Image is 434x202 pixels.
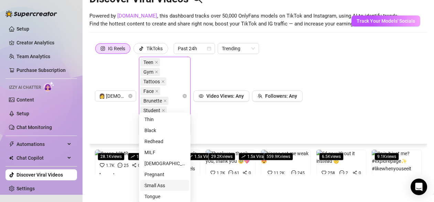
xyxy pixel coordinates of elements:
[140,191,189,202] div: Tongue
[239,153,268,160] span: 1.5 x Viral
[144,160,185,167] div: [DEMOGRAPHIC_DATA]
[17,152,65,163] span: Chat Copilot
[99,91,132,101] span: 👩 Female
[207,46,211,51] span: calendar
[128,153,157,160] span: 1.5 x Viral
[144,149,185,156] div: MILF
[155,61,158,64] span: close
[210,170,215,175] span: heart
[206,93,244,99] span: Video Views: Any
[188,155,193,159] span: rise
[144,182,185,189] div: Small Ass
[178,43,211,54] span: Past 24h
[143,97,162,105] span: Brunette
[89,12,399,28] span: Powered by , this dashboard tracks over 50,000 OnlyFans models on TikTok and Instagram, using AI ...
[140,125,189,136] div: Black
[241,155,246,159] span: rise
[128,94,132,98] span: close-circle
[106,163,115,168] span: 1.7K
[17,186,35,191] a: Settings
[264,153,293,160] span: 559.9K views
[17,139,65,150] span: Automations
[17,97,34,103] a: Content
[140,97,169,105] span: Brunette
[117,13,157,19] a: [DOMAIN_NAME]
[147,43,163,54] div: TikToks
[140,106,167,115] span: Student
[140,77,166,86] span: Tattoos
[193,91,249,102] button: Video Views: Any
[206,150,256,165] img: Thank you, thank you, thank you 🥹💖
[140,180,189,191] div: Small Ass
[268,170,272,175] span: heart
[6,10,57,17] img: logo-BBDzfeDw.svg
[17,54,50,59] a: Team Analytics
[199,94,204,98] span: eye
[108,43,125,54] div: IG Reels
[339,170,344,175] span: message
[249,171,251,176] span: 0
[372,150,422,172] img: Or is it just me? #explorepage✨ #likewhenyouseeit
[118,163,122,168] span: message
[359,171,361,176] span: 0
[140,158,189,169] div: Asian
[155,70,158,74] span: close
[291,170,296,175] span: message
[99,172,116,187] strong: luxx.cherr
[319,153,344,160] span: 6.5K views
[265,93,297,99] span: Followers: Any
[17,26,29,32] a: Setup
[228,170,233,175] span: message
[98,153,124,160] span: 28.1K views
[375,153,399,160] span: 9.1K views
[139,46,144,51] span: tik-tok
[140,169,189,180] div: Pregnant
[322,170,326,175] span: heart
[100,46,105,51] span: instagram
[155,89,159,93] span: close
[131,155,135,159] span: rise
[44,82,54,92] img: AI Chatter
[143,68,153,76] span: Gym
[138,163,140,168] span: 0
[222,43,255,54] span: Trending
[17,125,52,130] a: Chat Monitoring
[9,141,14,147] span: thunderbolt
[140,147,189,158] div: MILF
[124,163,129,168] span: 25
[17,111,29,116] a: Setup
[143,87,154,95] span: Face
[346,171,348,176] span: 2
[9,156,13,160] img: Chat Copilot
[132,163,137,168] span: share-alt
[261,150,311,165] img: biceps got me weak 😍
[316,150,366,165] img: I’d go without it instead 🤫
[140,68,160,76] span: Gym
[235,171,239,176] span: 61
[17,67,66,73] a: Purchase Subscription
[351,15,420,26] button: Track Your Models' Socials
[144,138,185,145] div: Redhead
[143,107,160,114] span: Student
[144,127,185,134] div: Black
[162,109,165,112] span: close
[140,58,160,66] span: Teen
[208,153,235,160] span: 29.2K views
[252,91,303,102] button: Followers: Any
[140,114,189,125] div: Thin
[163,99,167,103] span: close
[242,170,247,175] span: share-alt
[411,179,427,195] div: Open Intercom Messenger
[217,171,225,176] span: 1.2K
[143,78,160,85] span: Tattoos
[140,87,160,95] span: Face
[143,59,153,66] span: Teen
[9,84,41,91] span: Izzy AI Chatter
[95,150,128,157] img: Ocean ASMR
[274,171,285,176] span: 11.2K
[183,94,187,98] span: close-circle
[144,116,185,123] div: Thin
[17,172,63,178] a: Discover Viral Videos
[297,171,305,176] span: 245
[144,193,185,200] div: Tongue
